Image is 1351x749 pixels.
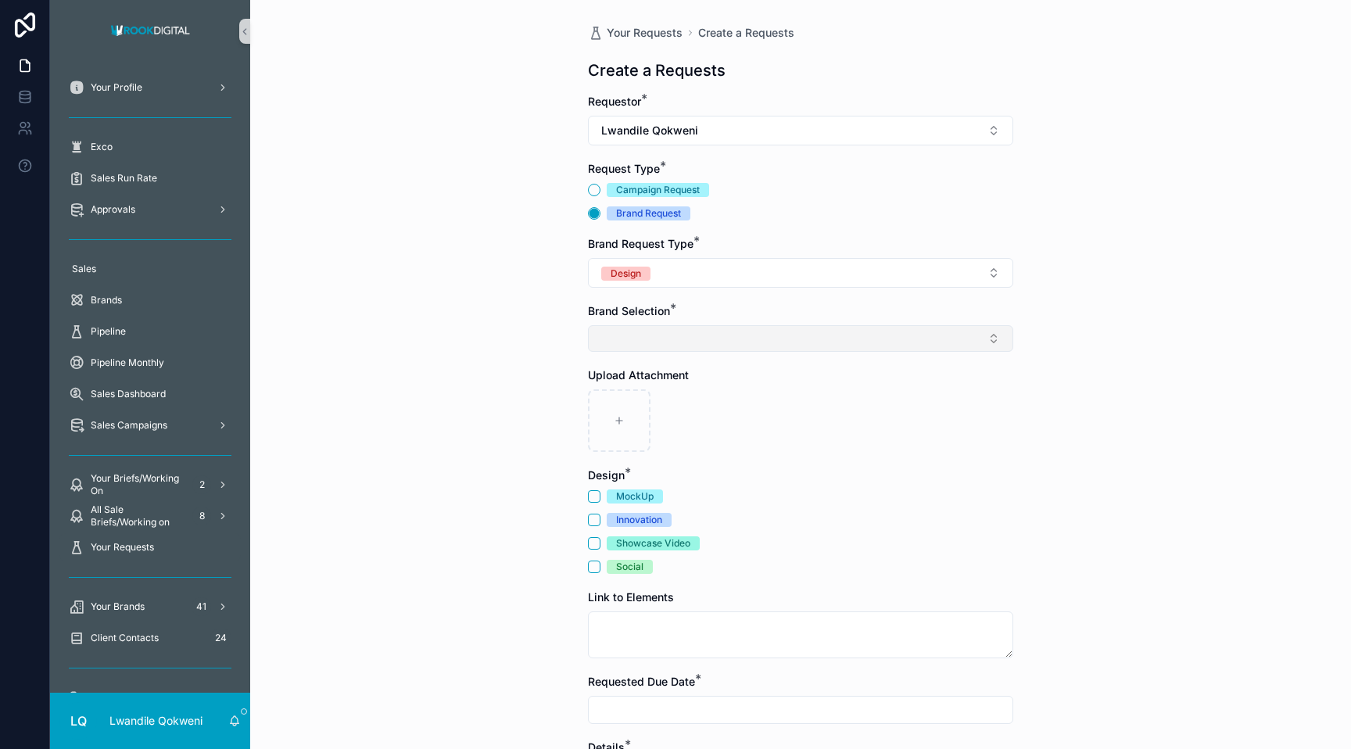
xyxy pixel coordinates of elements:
span: Your Requests [91,541,154,554]
div: Design [611,267,641,281]
a: All Sale Briefs/Working on8 [59,502,241,530]
span: Brand Request Type [588,237,693,250]
span: LQ [70,711,87,730]
span: Brands [91,294,122,306]
span: Link to Elements [588,590,674,604]
span: Exco [91,141,113,153]
span: Sales Run Rate [91,172,157,185]
span: Brand Selection [588,304,670,317]
span: Approvals [91,203,135,216]
span: Pipeline [91,325,126,338]
a: Sales [59,255,241,283]
span: All Sale Briefs/Working on [91,504,186,529]
div: scrollable content [50,63,250,693]
span: Request Type [588,162,660,175]
span: Sales [72,263,96,275]
div: Social [616,560,643,574]
a: Client Contacts24 [59,624,241,652]
a: Sales Campaigns [59,411,241,439]
a: Brands [59,286,241,314]
span: Pipeline Monthly [91,357,164,369]
span: Lwandile Qokweni [601,123,698,138]
div: 2 [192,475,211,494]
div: Brand Request [616,206,681,220]
span: Design [588,468,625,482]
span: Requestor [588,95,641,108]
span: Sales Dashboard [91,388,166,400]
span: Your Brands [91,600,145,613]
span: Requested Due Date [588,675,695,688]
a: Your Briefs/Working On2 [59,471,241,499]
span: Your Requests [607,25,683,41]
img: App logo [106,19,195,44]
a: Pipeline Monthly [59,349,241,377]
div: Innovation [616,513,662,527]
a: Your Brands41 [59,593,241,621]
a: Pipeline [59,317,241,346]
span: Your Profile [91,81,142,94]
a: Sales Run Rate [59,164,241,192]
span: Upload Attachment [588,368,689,382]
a: Exco [59,133,241,161]
button: Select Button [588,325,1013,352]
div: 41 [192,597,211,616]
div: Showcase Video [616,536,690,550]
button: Select Button [588,258,1013,288]
a: Adops Statuses [59,683,241,711]
span: Your Briefs/Working On [91,472,186,497]
h1: Create a Requests [588,59,726,81]
div: Campaign Request [616,183,700,197]
div: 8 [192,507,211,525]
a: Sales Dashboard [59,380,241,408]
p: Lwandile Qokweni [109,713,202,729]
span: Sales Campaigns [91,419,167,432]
span: Client Contacts [91,632,159,644]
a: Create a Requests [698,25,794,41]
a: Your Profile [59,73,241,102]
a: Your Requests [588,25,683,41]
span: Adops Statuses [91,691,159,704]
button: Select Button [588,116,1013,145]
div: 24 [210,629,231,647]
div: MockUp [616,489,654,504]
a: Approvals [59,195,241,224]
a: Your Requests [59,533,241,561]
